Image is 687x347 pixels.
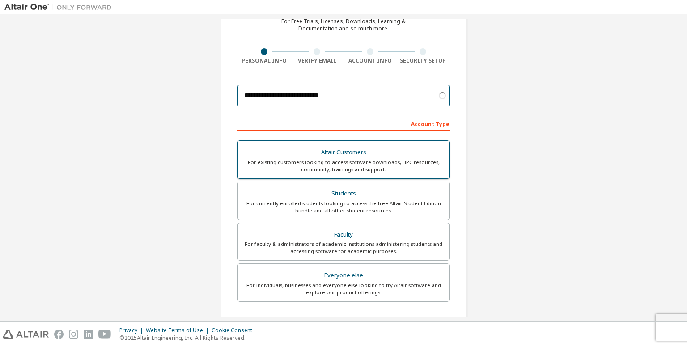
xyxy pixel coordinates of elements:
div: Account Type [237,116,450,131]
div: Account Info [343,57,397,64]
img: Altair One [4,3,116,12]
div: Students [243,187,444,200]
div: Privacy [119,327,146,334]
p: © 2025 Altair Engineering, Inc. All Rights Reserved. [119,334,258,342]
div: Security Setup [397,57,450,64]
img: linkedin.svg [84,330,93,339]
div: Website Terms of Use [146,327,212,334]
div: For individuals, businesses and everyone else looking to try Altair software and explore our prod... [243,282,444,296]
div: For existing customers looking to access software downloads, HPC resources, community, trainings ... [243,159,444,173]
div: Personal Info [237,57,291,64]
div: Cookie Consent [212,327,258,334]
div: For Free Trials, Licenses, Downloads, Learning & Documentation and so much more. [281,18,406,32]
img: altair_logo.svg [3,330,49,339]
div: Your Profile [237,315,450,330]
img: youtube.svg [98,330,111,339]
img: facebook.svg [54,330,64,339]
div: For faculty & administrators of academic institutions administering students and accessing softwa... [243,241,444,255]
div: Verify Email [291,57,344,64]
div: Altair Customers [243,146,444,159]
div: For currently enrolled students looking to access the free Altair Student Edition bundle and all ... [243,200,444,214]
div: Faculty [243,229,444,241]
div: Everyone else [243,269,444,282]
img: instagram.svg [69,330,78,339]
